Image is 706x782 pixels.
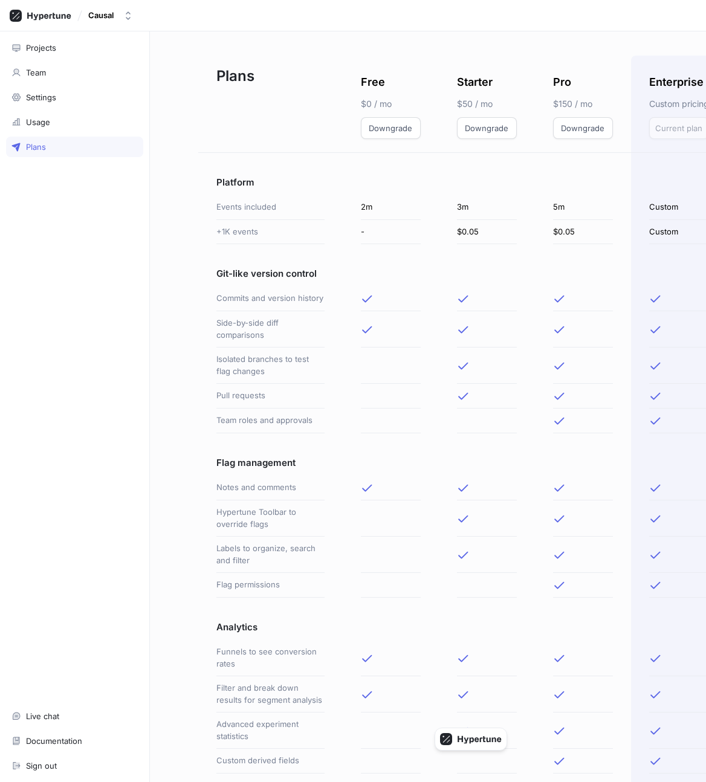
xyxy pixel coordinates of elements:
[553,74,571,90] p: Pro
[361,97,421,110] p: $0 / mo
[553,195,613,220] div: 5m
[216,640,325,676] div: Funnels to see conversion rates
[6,87,143,108] a: Settings
[655,124,702,132] span: Current plan
[361,220,421,245] div: -
[369,124,412,132] span: Downgrade
[216,676,325,713] div: Filter and break down results for segment analysis
[216,409,325,433] div: Team roles and approvals
[216,244,325,286] div: Git-like version control
[26,43,56,53] div: Projects
[361,74,385,90] p: Free
[457,74,493,90] p: Starter
[216,286,325,311] div: Commits and version history
[553,117,613,139] button: Downgrade
[216,311,325,347] div: Side-by-side diff comparisons
[216,500,325,537] div: Hypertune Toolbar to override flags
[26,92,56,102] div: Settings
[361,117,421,139] button: Downgrade
[83,5,138,25] button: Causal
[6,62,143,83] a: Team
[649,74,704,90] p: Enterprise
[26,117,50,127] div: Usage
[88,10,114,21] div: Causal
[457,117,517,139] button: Downgrade
[26,142,46,152] div: Plans
[216,384,325,409] div: Pull requests
[6,731,143,751] a: Documentation
[216,537,325,573] div: Labels to organize, search and filter
[216,347,325,384] div: Isolated branches to test flag changes
[26,68,46,77] div: Team
[457,220,517,245] div: $0.05
[6,137,143,157] a: Plans
[361,195,421,220] div: 2m
[26,736,82,746] div: Documentation
[553,220,613,245] div: $0.05
[26,711,59,721] div: Live chat
[216,153,325,195] div: Platform
[6,112,143,132] a: Usage
[216,433,325,476] div: Flag management
[216,195,325,220] div: Events included
[216,749,325,774] div: Custom derived fields
[216,598,325,640] div: Analytics
[561,124,604,132] span: Downgrade
[216,476,325,500] div: Notes and comments
[216,220,325,245] div: +1K events
[553,97,613,110] p: $150 / mo
[216,713,325,749] div: Advanced experiment statistics
[465,124,508,132] span: Downgrade
[457,97,517,110] p: $50 / mo
[216,573,325,598] div: Flag permissions
[457,195,517,220] div: 3m
[26,761,57,771] div: Sign out
[6,37,143,58] a: Projects
[198,56,343,153] div: Plans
